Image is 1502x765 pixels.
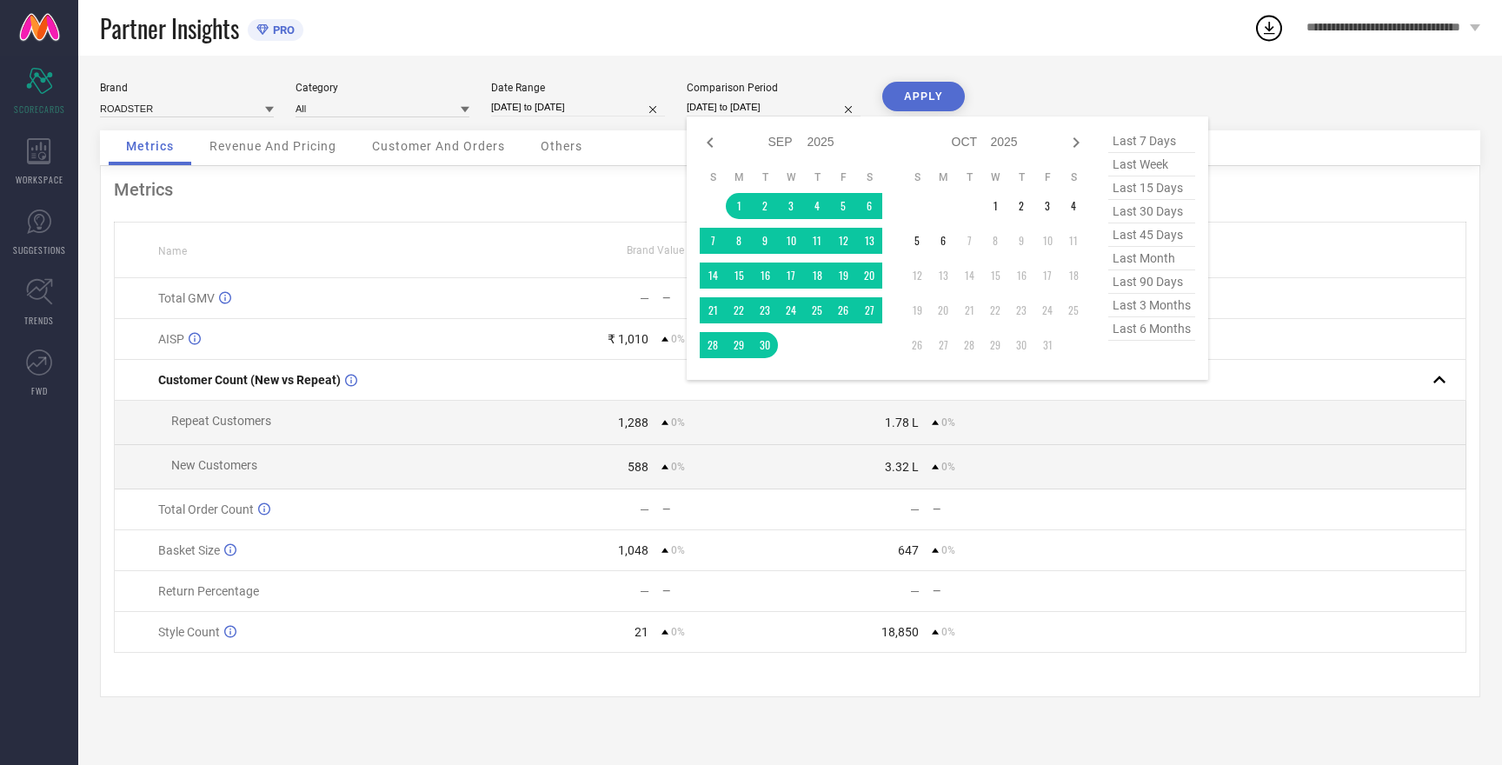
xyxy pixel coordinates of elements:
[1108,317,1195,341] span: last 6 months
[662,292,789,304] div: —
[726,332,752,358] td: Mon Sep 29 2025
[158,584,259,598] span: Return Percentage
[608,332,648,346] div: ₹ 1,010
[804,263,830,289] td: Thu Sep 18 2025
[830,193,856,219] td: Fri Sep 05 2025
[956,170,982,184] th: Tuesday
[687,82,861,94] div: Comparison Period
[752,332,778,358] td: Tue Sep 30 2025
[856,228,882,254] td: Sat Sep 13 2025
[158,502,254,516] span: Total Order Count
[778,263,804,289] td: Wed Sep 17 2025
[671,416,685,429] span: 0%
[752,228,778,254] td: Tue Sep 09 2025
[904,297,930,323] td: Sun Oct 19 2025
[956,228,982,254] td: Tue Oct 07 2025
[1108,223,1195,247] span: last 45 days
[830,170,856,184] th: Friday
[726,263,752,289] td: Mon Sep 15 2025
[904,263,930,289] td: Sun Oct 12 2025
[941,416,955,429] span: 0%
[956,297,982,323] td: Tue Oct 21 2025
[671,626,685,638] span: 0%
[158,291,215,305] span: Total GMV
[209,139,336,153] span: Revenue And Pricing
[726,228,752,254] td: Mon Sep 08 2025
[930,332,956,358] td: Mon Oct 27 2025
[898,543,919,557] div: 647
[1108,153,1195,176] span: last week
[700,263,726,289] td: Sun Sep 14 2025
[1034,263,1060,289] td: Fri Oct 17 2025
[13,243,66,256] span: SUGGESTIONS
[982,193,1008,219] td: Wed Oct 01 2025
[158,543,220,557] span: Basket Size
[1253,12,1285,43] div: Open download list
[904,332,930,358] td: Sun Oct 26 2025
[1034,297,1060,323] td: Fri Oct 24 2025
[671,461,685,473] span: 0%
[778,170,804,184] th: Wednesday
[778,228,804,254] td: Wed Sep 10 2025
[830,263,856,289] td: Fri Sep 19 2025
[372,139,505,153] span: Customer And Orders
[1108,130,1195,153] span: last 7 days
[726,170,752,184] th: Monday
[635,625,648,639] div: 21
[930,170,956,184] th: Monday
[16,173,63,186] span: WORKSPACE
[752,297,778,323] td: Tue Sep 23 2025
[982,228,1008,254] td: Wed Oct 08 2025
[1066,132,1087,153] div: Next month
[158,245,187,257] span: Name
[885,416,919,429] div: 1.78 L
[1008,193,1034,219] td: Thu Oct 02 2025
[700,228,726,254] td: Sun Sep 07 2025
[640,291,649,305] div: —
[804,297,830,323] td: Thu Sep 25 2025
[126,139,174,153] span: Metrics
[941,626,955,638] span: 0%
[31,384,48,397] span: FWD
[752,193,778,219] td: Tue Sep 02 2025
[618,543,648,557] div: 1,048
[640,584,649,598] div: —
[158,373,341,387] span: Customer Count (New vs Repeat)
[910,502,920,516] div: —
[882,82,965,111] button: APPLY
[100,10,239,46] span: Partner Insights
[933,503,1060,516] div: —
[885,460,919,474] div: 3.32 L
[640,502,649,516] div: —
[930,263,956,289] td: Mon Oct 13 2025
[700,132,721,153] div: Previous month
[1008,228,1034,254] td: Thu Oct 09 2025
[1034,332,1060,358] td: Fri Oct 31 2025
[982,263,1008,289] td: Wed Oct 15 2025
[618,416,648,429] div: 1,288
[982,297,1008,323] td: Wed Oct 22 2025
[982,332,1008,358] td: Wed Oct 29 2025
[700,332,726,358] td: Sun Sep 28 2025
[491,82,665,94] div: Date Range
[541,139,582,153] span: Others
[1060,170,1087,184] th: Saturday
[856,263,882,289] td: Sat Sep 20 2025
[956,263,982,289] td: Tue Oct 14 2025
[700,297,726,323] td: Sun Sep 21 2025
[662,585,789,597] div: —
[1034,228,1060,254] td: Fri Oct 10 2025
[904,170,930,184] th: Sunday
[24,314,54,327] span: TRENDS
[778,193,804,219] td: Wed Sep 03 2025
[804,170,830,184] th: Thursday
[671,333,685,345] span: 0%
[830,228,856,254] td: Fri Sep 12 2025
[171,414,271,428] span: Repeat Customers
[491,98,665,116] input: Select date range
[687,98,861,116] input: Select comparison period
[671,544,685,556] span: 0%
[627,244,684,256] span: Brand Value
[114,179,1466,200] div: Metrics
[1060,297,1087,323] td: Sat Oct 25 2025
